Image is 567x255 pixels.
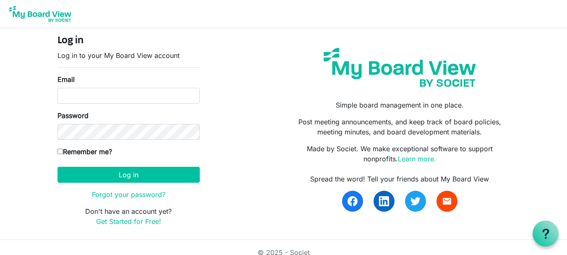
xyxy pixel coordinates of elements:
input: Remember me? [57,149,63,154]
p: Post meeting announcements, and keep track of board policies, meeting minutes, and board developm... [290,117,510,137]
img: facebook.svg [348,196,358,206]
label: Email [57,74,75,84]
img: my-board-view-societ.svg [317,42,482,93]
img: My Board View Logo [7,3,74,24]
img: linkedin.svg [379,196,389,206]
p: Made by Societ. We make exceptional software to support nonprofits. [290,144,510,164]
p: Log in to your My Board View account [57,50,200,60]
label: Remember me? [57,147,112,157]
a: Get Started for Free! [96,217,161,226]
p: Simple board management in one place. [290,100,510,110]
a: Learn more. [398,155,436,163]
p: Don't have an account yet? [57,206,200,226]
button: Log in [57,167,200,183]
span: email [442,196,452,206]
a: email [436,191,457,212]
h4: Log in [57,35,200,47]
img: twitter.svg [410,196,421,206]
div: Spread the word! Tell your friends about My Board View [290,174,510,184]
label: Password [57,110,89,121]
a: Forgot your password? [92,190,165,199]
